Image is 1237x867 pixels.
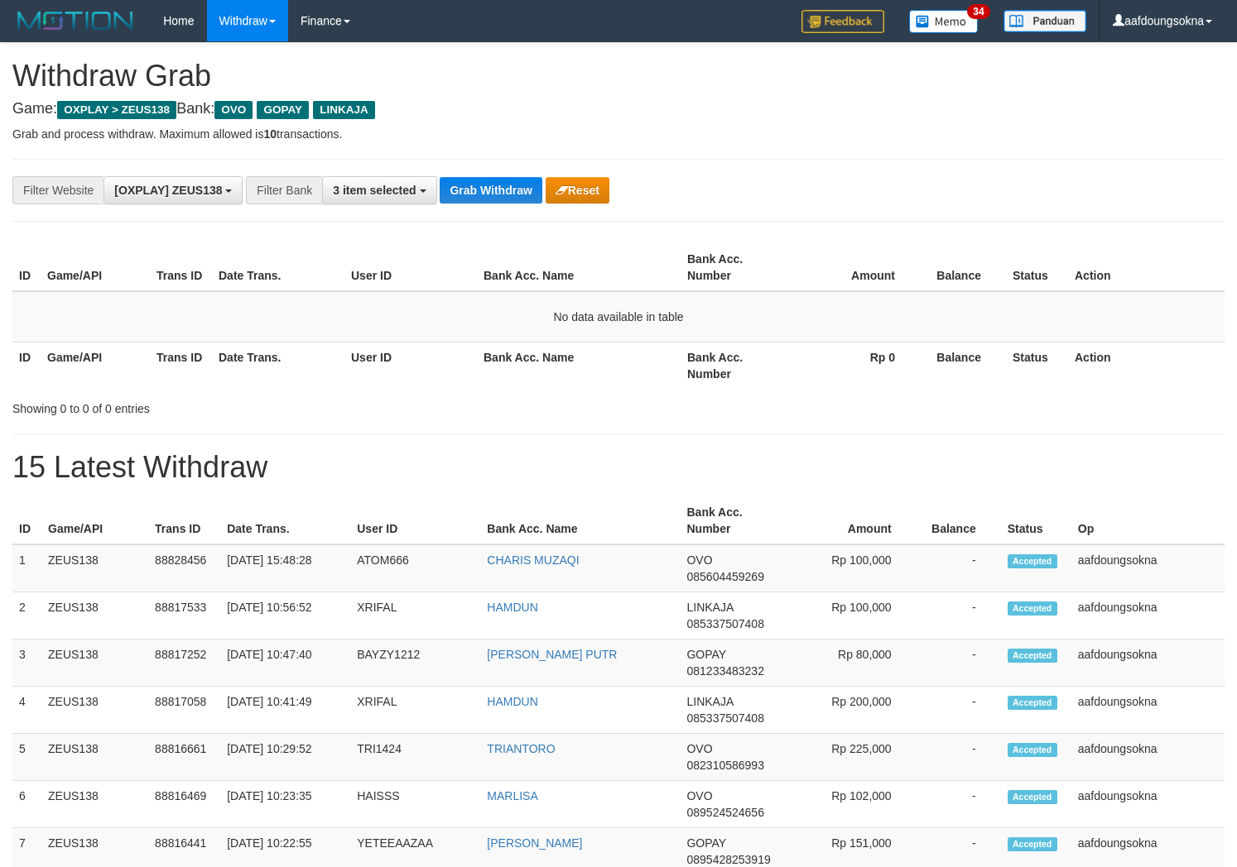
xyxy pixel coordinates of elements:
td: ZEUS138 [41,734,148,781]
td: 88828456 [148,544,220,592]
button: [OXPLAY] ZEUS138 [103,176,243,204]
span: GOPAY [686,836,725,850]
th: Bank Acc. Name [480,497,680,544]
th: Action [1068,244,1225,291]
td: 5 [12,734,41,781]
th: Date Trans. [212,342,344,389]
td: - [917,781,1001,828]
span: OVO [686,742,712,755]
th: Game/API [41,342,150,389]
td: Rp 102,000 [789,781,917,828]
span: LINKAJA [686,601,733,614]
a: MARLISA [487,789,537,802]
th: Trans ID [150,342,212,389]
td: ZEUS138 [41,687,148,734]
th: ID [12,342,41,389]
span: Copy 081233483232 to clipboard [686,664,763,678]
span: Accepted [1008,601,1057,616]
th: Game/API [41,497,148,544]
td: TRI1424 [350,734,480,781]
span: OVO [686,789,712,802]
td: ZEUS138 [41,781,148,828]
td: 88816469 [148,781,220,828]
a: [PERSON_NAME] [487,836,582,850]
td: Rp 80,000 [789,639,917,687]
td: Rp 100,000 [789,544,917,592]
button: 3 item selected [322,176,436,204]
td: - [917,639,1001,687]
td: ATOM666 [350,544,480,592]
th: User ID [350,497,480,544]
td: Rp 200,000 [789,687,917,734]
a: HAMDUN [487,601,537,614]
span: Accepted [1008,790,1057,804]
h1: Withdraw Grab [12,60,1225,93]
span: Copy 089524524656 to clipboard [686,806,763,819]
img: Button%20Memo.svg [909,10,979,33]
th: Bank Acc. Number [681,244,790,291]
th: User ID [344,244,477,291]
a: TRIANTORO [487,742,555,755]
td: Rp 100,000 [789,592,917,639]
td: XRIFAL [350,687,480,734]
td: - [917,687,1001,734]
td: [DATE] 10:56:52 [220,592,350,639]
th: Balance [917,497,1001,544]
td: aafdoungsokna [1071,544,1225,592]
p: Grab and process withdraw. Maximum allowed is transactions. [12,126,1225,142]
span: Accepted [1008,696,1057,710]
span: 34 [967,4,989,19]
strong: 10 [263,127,277,141]
td: ZEUS138 [41,544,148,592]
td: 88817058 [148,687,220,734]
th: Trans ID [148,497,220,544]
span: Copy 085604459269 to clipboard [686,570,763,583]
span: OVO [214,101,253,119]
th: Bank Acc. Number [680,497,788,544]
th: Bank Acc. Name [477,244,681,291]
td: 88817533 [148,592,220,639]
button: Reset [546,177,609,204]
th: Game/API [41,244,150,291]
th: Balance [920,342,1006,389]
td: [DATE] 15:48:28 [220,544,350,592]
td: [DATE] 10:47:40 [220,639,350,687]
th: ID [12,244,41,291]
div: Filter Website [12,176,103,204]
span: Accepted [1008,554,1057,568]
td: HAISSS [350,781,480,828]
th: Amount [790,244,920,291]
th: Amount [789,497,917,544]
span: Copy 085337507408 to clipboard [686,711,763,725]
img: Feedback.jpg [801,10,884,33]
td: aafdoungsokna [1071,734,1225,781]
span: Copy 085337507408 to clipboard [686,617,763,630]
span: OXPLAY > ZEUS138 [57,101,176,119]
span: Accepted [1008,649,1057,663]
th: Rp 0 [790,342,920,389]
td: 2 [12,592,41,639]
div: Showing 0 to 0 of 0 entries [12,394,503,417]
th: Trans ID [150,244,212,291]
span: Accepted [1008,837,1057,851]
th: Action [1068,342,1225,389]
th: Status [1006,342,1068,389]
span: 3 item selected [333,184,416,197]
td: ZEUS138 [41,592,148,639]
a: HAMDUN [487,695,537,708]
td: XRIFAL [350,592,480,639]
th: Date Trans. [220,497,350,544]
td: - [917,544,1001,592]
th: Op [1071,497,1225,544]
th: Balance [920,244,1006,291]
h1: 15 Latest Withdraw [12,451,1225,484]
td: 4 [12,687,41,734]
th: Status [1001,497,1071,544]
th: User ID [344,342,477,389]
span: Copy 082310586993 to clipboard [686,759,763,772]
span: Copy 0895428253919 to clipboard [686,853,770,866]
td: BAYZY1212 [350,639,480,687]
th: Date Trans. [212,244,344,291]
span: [OXPLAY] ZEUS138 [114,184,222,197]
td: - [917,592,1001,639]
